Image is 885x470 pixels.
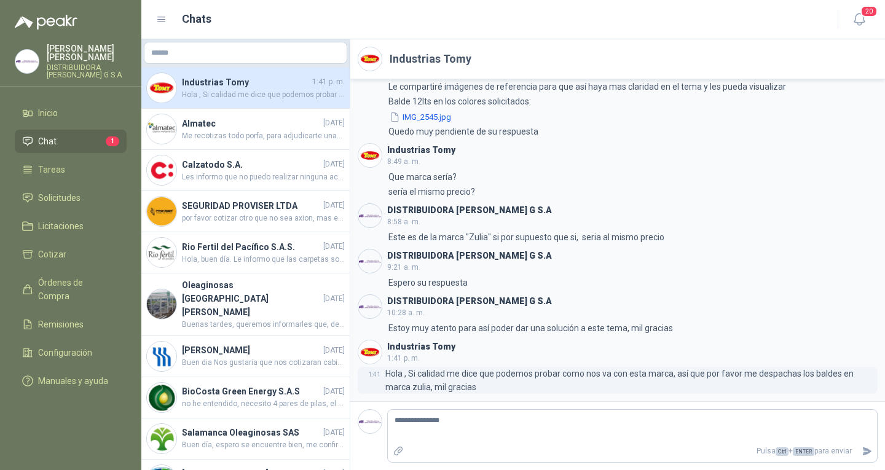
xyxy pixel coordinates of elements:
[141,273,350,336] a: Company LogoOleaginosas [GEOGRAPHIC_DATA][PERSON_NAME][DATE]Buenas tardes, queremos informarles q...
[38,374,108,388] span: Manuales y ayuda
[387,157,420,166] span: 8:49 a. m.
[141,336,350,377] a: Company Logo[PERSON_NAME][DATE]Buen dia Nos gustaria que nos cotizaran cabinas de sonido un poco ...
[368,371,380,378] span: 1:41
[387,253,552,259] h3: DISTRIBUIDORA [PERSON_NAME] G S.A
[387,207,552,214] h3: DISTRIBUIDORA [PERSON_NAME] G S.A
[182,254,345,265] span: Hola, buen día. Le informo que las carpetas son plásticas, tanto las de tamaño oficio como las ta...
[323,386,345,398] span: [DATE]
[15,130,127,153] a: Chat1
[323,427,345,439] span: [DATE]
[387,217,420,226] span: 8:58 a. m.
[857,441,877,462] button: Enviar
[15,243,127,266] a: Cotizar
[141,377,350,418] a: Company LogoBioCosta Green Energy S.A.S[DATE]no he entendido, necesito 4 pares de pilas, el par m...
[323,200,345,211] span: [DATE]
[387,298,552,305] h3: DISTRIBUIDORA [PERSON_NAME] G S.A
[15,369,127,393] a: Manuales y ayuda
[388,125,538,138] p: Quedo muy pendiente de su respuesta
[323,241,345,253] span: [DATE]
[358,295,382,318] img: Company Logo
[358,144,382,167] img: Company Logo
[182,130,345,142] span: Me recotizas todo porfa, para adjudicarte unas cosas
[15,186,127,210] a: Solicitudes
[38,219,84,233] span: Licitaciones
[141,232,350,273] a: Company LogoRio Fertil del Pacífico S.A.S.[DATE]Hola, buen día. Le informo que las carpetas son p...
[182,117,321,130] h4: Almatec
[182,343,321,357] h4: [PERSON_NAME]
[147,73,176,103] img: Company Logo
[388,276,468,289] p: Espero su respuesta
[147,383,176,412] img: Company Logo
[182,213,345,224] span: por favor cotizar otro que no sea axion, mas economico
[15,313,127,336] a: Remisiones
[141,418,350,460] a: Company LogoSalamanca Oleaginosas SAS[DATE]Buen día, espero se encuentre bien, me confirma por fa...
[38,163,65,176] span: Tareas
[385,367,878,394] p: Hola , Si calidad me dice que podemos probar como nos va con esta marca, así que por favor me des...
[15,158,127,181] a: Tareas
[388,80,786,93] p: Le compartiré imágenes de referencia para que así haya mas claridad en el tema y les pueda visual...
[147,238,176,267] img: Company Logo
[387,263,420,272] span: 9:21 a. m.
[147,114,176,144] img: Company Logo
[38,276,115,303] span: Órdenes de Compra
[182,426,321,439] h4: Salamanca Oleaginosas SAS
[358,249,382,273] img: Company Logo
[38,135,57,148] span: Chat
[388,111,452,123] button: IMG_2545.jpg
[15,214,127,238] a: Licitaciones
[38,318,84,331] span: Remisiones
[141,68,350,109] a: Company LogoIndustrias Tomy1:41 p. m.Hola , Si calidad me dice que podemos probar como nos va con...
[182,199,321,213] h4: SEGURIDAD PROVISER LTDA
[776,447,789,456] span: Ctrl
[141,150,350,191] a: Company LogoCalzatodo S.A.[DATE]Les informo que no puedo realizar ninguna accion puesto que ambas...
[47,44,127,61] p: [PERSON_NAME] [PERSON_NAME]
[387,343,455,350] h3: Industrias Tomy
[182,439,345,451] span: Buen día, espero se encuentre bien, me confirma por favor la fecha de entrega
[323,345,345,356] span: [DATE]
[323,117,345,129] span: [DATE]
[388,441,409,462] label: Adjuntar archivos
[147,424,176,453] img: Company Logo
[147,342,176,371] img: Company Logo
[388,185,475,198] p: sería el mismo precio?
[358,340,382,364] img: Company Logo
[147,197,176,226] img: Company Logo
[15,15,77,29] img: Logo peakr
[182,240,321,254] h4: Rio Fertil del Pacífico S.A.S.
[182,357,345,369] span: Buen dia Nos gustaria que nos cotizaran cabinas de sonido un poco mas grandes, microfono inalambr...
[38,248,66,261] span: Cotizar
[141,191,350,232] a: Company LogoSEGURIDAD PROVISER LTDA[DATE]por favor cotizar otro que no sea axion, mas economico
[15,101,127,125] a: Inicio
[15,50,39,73] img: Company Logo
[358,410,382,433] img: Company Logo
[388,230,664,244] p: Este es de la marca "Zulia" si por supuesto que si, seria al mismo precio
[38,106,58,120] span: Inicio
[387,354,420,362] span: 1:41 p. m.
[388,170,457,184] p: Que marca sería?
[387,308,425,317] span: 10:28 a. m.
[15,341,127,364] a: Configuración
[848,9,870,31] button: 20
[182,319,345,331] span: Buenas tardes, queremos informarles que, debido a un error de digitación, se realizó una solicitu...
[860,6,878,17] span: 20
[358,204,382,227] img: Company Logo
[47,64,127,79] p: DISTRIBUIDORA [PERSON_NAME] G S.A
[182,89,345,101] span: Hola , Si calidad me dice que podemos probar como nos va con esta marca, así que por favor me des...
[182,10,211,28] h1: Chats
[323,293,345,305] span: [DATE]
[106,136,119,146] span: 1
[182,76,310,89] h4: Industrias Tomy
[147,155,176,185] img: Company Logo
[182,385,321,398] h4: BioCosta Green Energy S.A.S
[182,278,321,319] h4: Oleaginosas [GEOGRAPHIC_DATA][PERSON_NAME]
[15,271,127,308] a: Órdenes de Compra
[358,47,382,71] img: Company Logo
[390,50,471,68] h2: Industrias Tomy
[312,76,345,88] span: 1:41 p. m.
[38,191,81,205] span: Solicitudes
[147,289,176,319] img: Company Logo
[323,159,345,170] span: [DATE]
[141,109,350,150] a: Company LogoAlmatec[DATE]Me recotizas todo porfa, para adjudicarte unas cosas
[387,147,455,154] h3: Industrias Tomy
[388,95,531,108] p: Balde 12lts en los colores solicitados:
